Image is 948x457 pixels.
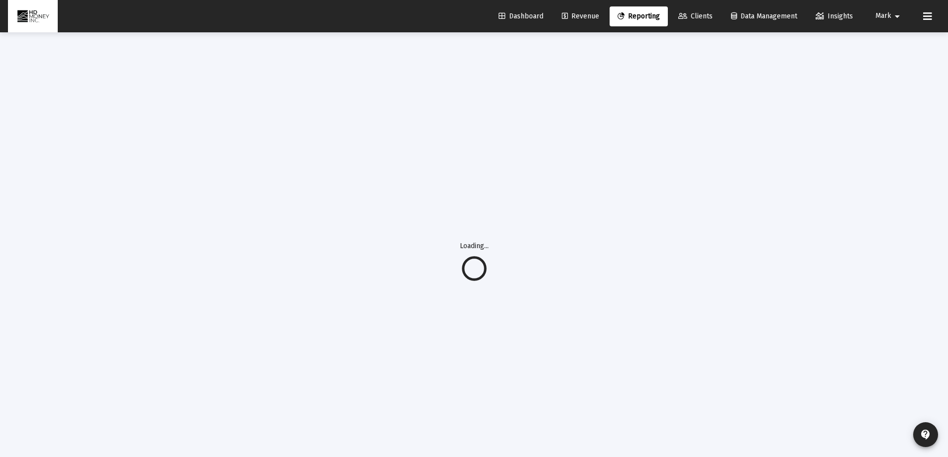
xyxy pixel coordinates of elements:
[15,6,50,26] img: Dashboard
[808,6,861,26] a: Insights
[723,6,805,26] a: Data Management
[562,12,599,20] span: Revenue
[618,12,660,20] span: Reporting
[875,12,891,20] span: Mark
[863,6,915,26] button: Mark
[499,12,543,20] span: Dashboard
[678,12,713,20] span: Clients
[670,6,721,26] a: Clients
[816,12,853,20] span: Insights
[920,429,932,441] mat-icon: contact_support
[731,12,797,20] span: Data Management
[491,6,551,26] a: Dashboard
[891,6,903,26] mat-icon: arrow_drop_down
[554,6,607,26] a: Revenue
[610,6,668,26] a: Reporting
